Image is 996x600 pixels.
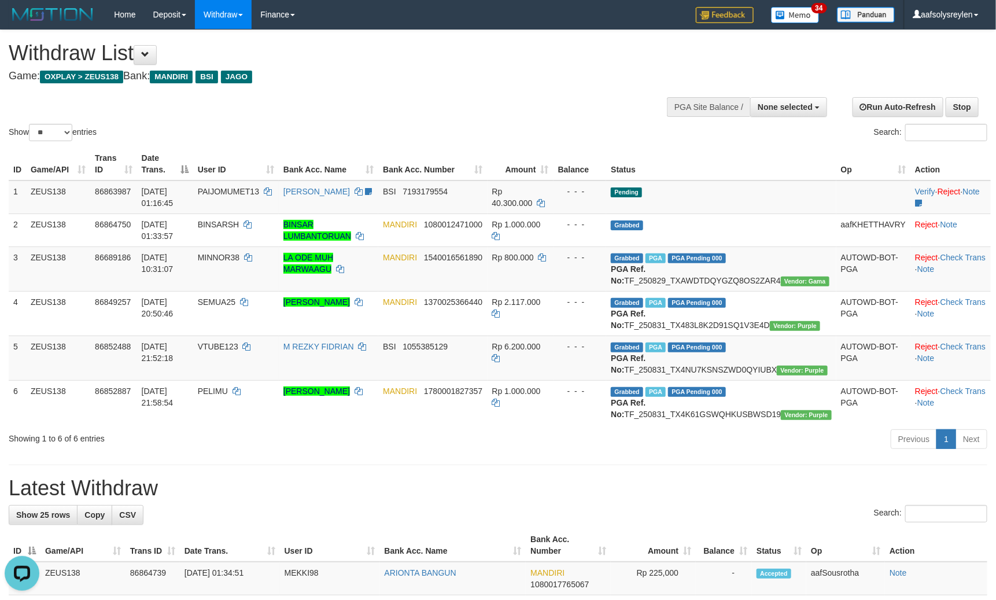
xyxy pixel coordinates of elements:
[9,148,26,181] th: ID
[9,42,652,65] h1: Withdraw List
[611,253,643,263] span: Grabbed
[853,97,943,117] a: Run Auto-Refresh
[611,298,643,308] span: Grabbed
[836,148,910,181] th: Op: activate to sort column ascending
[95,187,131,196] span: 86863987
[95,386,131,396] span: 86852887
[380,529,526,562] th: Bank Acc. Name: activate to sort column ascending
[611,354,645,374] b: PGA Ref. No:
[696,7,754,23] img: Feedback.jpg
[280,562,380,595] td: MEKKI98
[198,342,238,351] span: VTUBE123
[611,187,642,197] span: Pending
[645,343,666,352] span: Marked by aafsolysreylen
[874,124,987,141] label: Search:
[142,342,174,363] span: [DATE] 21:52:18
[836,380,910,425] td: AUTOWD-BOT-PGA
[9,428,407,444] div: Showing 1 to 6 of 6 entries
[530,580,589,589] span: Copy 1080017765067 to clipboard
[383,187,396,196] span: BSI
[836,214,910,246] td: aafKHETTHAVRY
[142,187,174,208] span: [DATE] 01:16:45
[198,220,239,229] span: BINSARSH
[198,187,259,196] span: PAIJOMUMET13
[946,97,979,117] a: Stop
[283,297,350,307] a: [PERSON_NAME]
[40,562,126,595] td: ZEUS138
[940,342,986,351] a: Check Trans
[940,220,958,229] a: Note
[9,529,40,562] th: ID: activate to sort column descending
[492,253,534,262] span: Rp 800.000
[910,148,991,181] th: Action
[837,7,895,23] img: panduan.png
[558,385,602,397] div: - - -
[696,562,752,595] td: -
[378,148,487,181] th: Bank Acc. Number: activate to sort column ascending
[770,321,820,331] span: Vendor URL: https://trx4.1velocity.biz
[963,187,980,196] a: Note
[915,220,938,229] a: Reject
[757,569,791,579] span: Accepted
[26,336,90,380] td: ZEUS138
[150,71,193,83] span: MANDIRI
[890,568,907,577] a: Note
[383,297,417,307] span: MANDIRI
[611,529,696,562] th: Amount: activate to sort column ascending
[5,5,39,39] button: Open LiveChat chat widget
[283,253,333,274] a: LA ODE MUH MARWAAGU
[811,3,827,13] span: 34
[221,71,252,83] span: JAGO
[606,148,836,181] th: Status
[9,477,987,500] h1: Latest Withdraw
[526,529,611,562] th: Bank Acc. Number: activate to sort column ascending
[668,253,726,263] span: PGA Pending
[142,253,174,274] span: [DATE] 10:31:07
[606,291,836,336] td: TF_250831_TX483L8K2D91SQ1V3E4D
[885,529,987,562] th: Action
[9,181,26,214] td: 1
[492,386,541,396] span: Rp 1.000.000
[279,148,378,181] th: Bank Acc. Name: activate to sort column ascending
[180,529,280,562] th: Date Trans.: activate to sort column ascending
[424,297,482,307] span: Copy 1370025366440 to clipboard
[26,246,90,291] td: ZEUS138
[9,6,97,23] img: MOTION_logo.png
[836,291,910,336] td: AUTOWD-BOT-PGA
[606,246,836,291] td: TF_250829_TXAWDTDQYGZQ8OS2ZAR4
[492,220,541,229] span: Rp 1.000.000
[530,568,565,577] span: MANDIRI
[891,429,937,449] a: Previous
[915,386,938,396] a: Reject
[90,148,137,181] th: Trans ID: activate to sort column ascending
[938,187,961,196] a: Reject
[26,214,90,246] td: ZEUS138
[29,124,72,141] select: Showentries
[84,510,105,520] span: Copy
[905,505,987,522] input: Search:
[611,398,645,419] b: PGA Ref. No:
[198,297,235,307] span: SEMUA25
[383,342,396,351] span: BSI
[126,562,180,595] td: 86864739
[606,380,836,425] td: TF_250831_TX4K61GSWQHKUSBWSD19
[611,387,643,397] span: Grabbed
[558,186,602,197] div: - - -
[940,297,986,307] a: Check Trans
[781,410,831,420] span: Vendor URL: https://trx4.1velocity.biz
[95,342,131,351] span: 86852488
[126,529,180,562] th: Trans ID: activate to sort column ascending
[492,297,541,307] span: Rp 2.117.000
[917,398,935,407] a: Note
[26,148,90,181] th: Game/API: activate to sort column ascending
[16,510,70,520] span: Show 25 rows
[667,97,750,117] div: PGA Site Balance /
[26,291,90,336] td: ZEUS138
[806,562,885,595] td: aafSousrotha
[917,309,935,318] a: Note
[383,386,417,396] span: MANDIRI
[910,181,991,214] td: · ·
[180,562,280,595] td: [DATE] 01:34:51
[112,505,143,525] a: CSV
[558,296,602,308] div: - - -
